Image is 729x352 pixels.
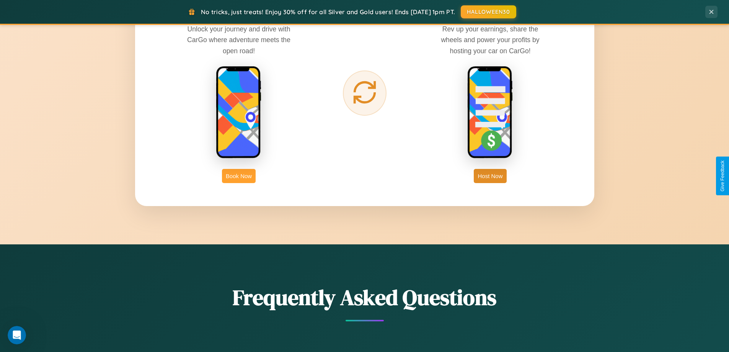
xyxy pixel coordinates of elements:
img: rent phone [216,66,262,159]
h2: Frequently Asked Questions [135,283,594,312]
p: Unlock your journey and drive with CarGo where adventure meets the open road! [181,24,296,56]
p: Rev up your earnings, share the wheels and power your profits by hosting your car on CarGo! [433,24,548,56]
div: Give Feedback [720,160,725,192]
button: Book Now [222,169,256,183]
iframe: Intercom live chat [8,326,26,344]
img: host phone [467,66,513,159]
button: HALLOWEEN30 [461,5,516,18]
span: No tricks, just treats! Enjoy 30% off for all Silver and Gold users! Ends [DATE] 1pm PT. [201,8,455,16]
button: Host Now [474,169,506,183]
